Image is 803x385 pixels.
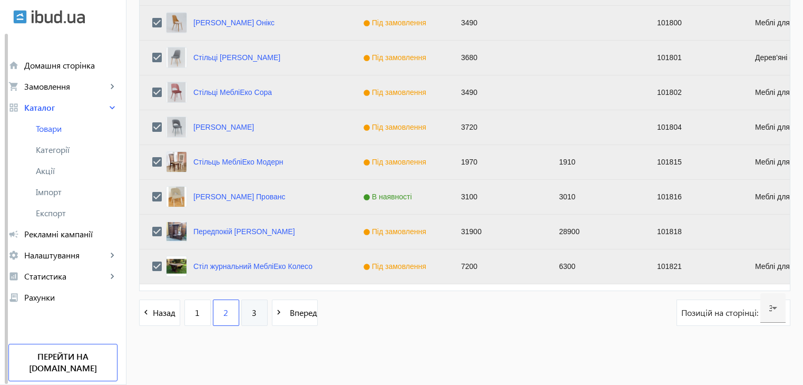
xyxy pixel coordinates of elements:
[193,18,275,27] a: [PERSON_NAME] Онікс
[644,145,742,179] div: 101815
[8,81,19,92] mat-icon: shopping_cart
[546,215,644,249] div: 28900
[363,53,429,62] span: Під замовлення
[24,250,107,261] span: Налаштування
[272,300,318,326] button: Вперед
[24,102,107,113] span: Каталог
[153,307,180,319] span: Назад
[107,271,117,282] mat-icon: keyboard_arrow_right
[107,250,117,261] mat-icon: keyboard_arrow_right
[644,249,742,284] div: 101821
[195,307,200,319] span: 1
[24,229,117,239] span: Рекламні кампанії
[24,292,117,303] span: Рахунки
[13,10,27,24] img: ibud.svg
[193,262,312,271] a: Стіл журнальний МебліЕко Колесо
[546,249,644,284] div: 6300
[644,215,742,249] div: 101818
[363,227,429,236] span: Під замовлення
[363,18,429,27] span: Під замовлення
[644,110,742,145] div: 101804
[24,81,107,92] span: Замовлення
[8,229,19,239] mat-icon: campaign
[24,271,107,282] span: Статистика
[644,6,742,40] div: 101800
[8,250,19,261] mat-icon: settings
[681,307,760,319] span: Позицій на сторінці:
[193,123,254,131] a: [PERSON_NAME]
[107,102,117,113] mat-icon: keyboard_arrow_right
[36,187,117,197] span: Імпорт
[363,88,429,97] span: Під замовлення
[448,215,546,249] div: 31900
[140,306,153,319] mat-icon: navigate_before
[546,145,644,179] div: 1910
[193,88,272,97] a: Стільці МебліЕко Сора
[8,292,19,303] mat-icon: receipt_long
[448,180,546,214] div: 3100
[8,271,19,282] mat-icon: analytics
[644,75,742,110] div: 101802
[36,208,117,218] span: Експорт
[36,166,117,176] span: Акції
[8,344,117,381] a: Перейти на [DOMAIN_NAME]
[8,102,19,113] mat-icon: grid_view
[363,192,415,201] span: В наявності
[363,158,429,166] span: Під замовлення
[644,41,742,75] div: 101801
[32,10,85,24] img: ibud_text.svg
[24,60,117,71] span: Домашня сторінка
[546,180,644,214] div: 3010
[448,110,546,145] div: 3720
[363,123,429,131] span: Під замовлення
[286,307,317,319] span: Вперед
[644,180,742,214] div: 101816
[252,307,257,319] span: 3
[193,53,280,62] a: Стільці [PERSON_NAME]
[193,192,285,201] a: [PERSON_NAME] Прованс
[36,123,117,134] span: Товари
[448,249,546,284] div: 7200
[193,227,295,236] a: Передпокій [PERSON_NAME]
[448,41,546,75] div: 3680
[107,81,117,92] mat-icon: keyboard_arrow_right
[193,158,283,166] a: Стільць МебліЕко Модерн
[363,262,429,271] span: Під замовлення
[448,75,546,110] div: 3490
[272,306,286,319] mat-icon: navigate_next
[448,145,546,179] div: 1970
[448,6,546,40] div: 3490
[36,145,117,155] span: Категорії
[8,60,19,71] mat-icon: home
[139,300,180,326] button: Назад
[223,307,228,319] span: 2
